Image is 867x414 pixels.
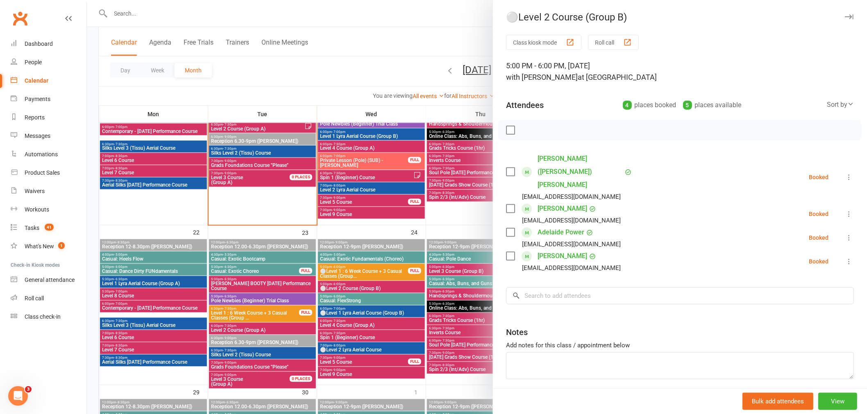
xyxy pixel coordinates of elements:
div: Notes [506,326,528,338]
a: Roll call [11,289,86,308]
a: Waivers [11,182,86,200]
a: Automations [11,145,86,164]
a: Payments [11,90,86,108]
div: Sort by [827,99,854,110]
div: Messages [25,133,50,139]
button: Roll call [588,35,639,50]
div: Class check-in [25,313,61,320]
div: What's New [25,243,54,250]
a: Workouts [11,200,86,219]
div: Workouts [25,206,49,213]
input: Search to add attendees [506,287,854,304]
div: Booked [809,259,828,264]
a: Calendar [11,72,86,90]
a: General attendance kiosk mode [11,271,86,289]
iframe: Intercom live chat [8,386,28,406]
a: Dashboard [11,35,86,53]
div: 5 [683,101,692,110]
div: Automations [25,151,58,157]
a: Product Sales [11,164,86,182]
span: 3 [25,386,32,393]
div: Dashboard [25,40,53,47]
a: [PERSON_NAME] ([PERSON_NAME]) [PERSON_NAME] [538,152,623,191]
div: [EMAIL_ADDRESS][DOMAIN_NAME] [522,239,621,250]
span: at [GEOGRAPHIC_DATA] [578,73,657,81]
a: Clubworx [10,8,30,29]
div: Waivers [25,188,45,194]
div: ⚪Level 2 Course (Group B) [493,11,867,23]
div: Booked [809,235,828,241]
button: View [818,393,857,410]
div: Add notes for this class / appointment below [506,340,854,350]
a: People [11,53,86,72]
div: Booked [809,174,828,180]
div: places available [683,99,742,111]
div: Roll call [25,295,44,301]
a: [PERSON_NAME] [538,250,587,263]
span: with [PERSON_NAME] [506,73,578,81]
div: [EMAIL_ADDRESS][DOMAIN_NAME] [522,191,621,202]
div: 4 [623,101,632,110]
button: Bulk add attendees [742,393,813,410]
span: 1 [58,242,65,249]
a: Reports [11,108,86,127]
div: Payments [25,96,50,102]
div: People [25,59,42,65]
div: Calendar [25,77,48,84]
div: General attendance [25,277,75,283]
a: Class kiosk mode [11,308,86,326]
div: places booked [623,99,676,111]
a: [PERSON_NAME] [538,202,587,215]
a: Tasks 41 [11,219,86,237]
a: What's New1 [11,237,86,256]
div: Attendees [506,99,544,111]
div: Tasks [25,225,39,231]
div: [EMAIL_ADDRESS][DOMAIN_NAME] [522,215,621,226]
div: 5:00 PM - 6:00 PM, [DATE] [506,60,854,83]
span: 41 [45,224,54,231]
div: Booked [809,211,828,217]
button: Class kiosk mode [506,35,581,50]
div: Product Sales [25,169,60,176]
a: Messages [11,127,86,145]
a: Adelaide Power [538,226,584,239]
div: Reports [25,114,45,121]
div: [EMAIL_ADDRESS][DOMAIN_NAME] [522,263,621,273]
